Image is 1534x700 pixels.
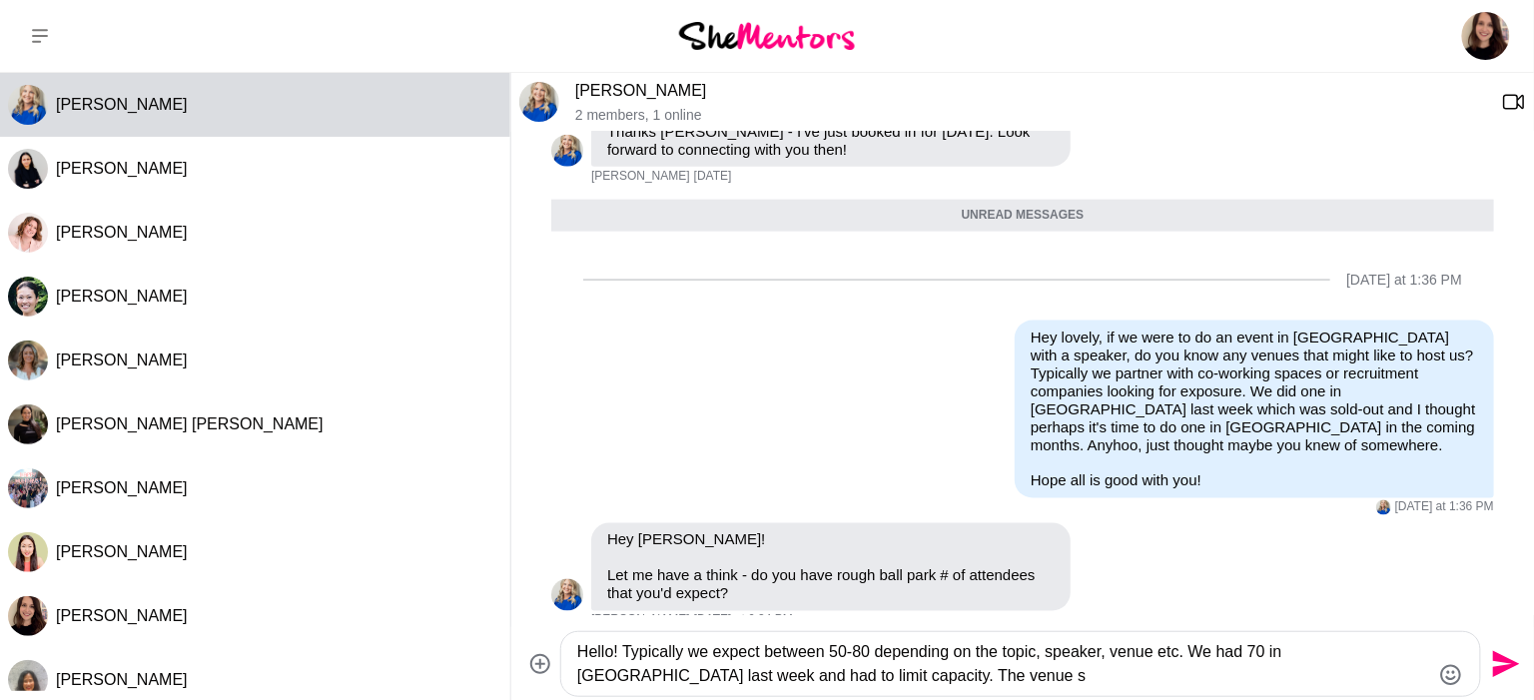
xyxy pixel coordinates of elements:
[56,671,188,688] span: [PERSON_NAME]
[8,532,48,572] img: S
[56,96,188,113] span: [PERSON_NAME]
[8,85,48,125] div: Charmaine Turner
[8,341,48,380] img: A
[1031,472,1478,490] p: Hope all is good with you!
[56,543,188,560] span: [PERSON_NAME]
[679,22,855,49] img: She Mentors Logo
[8,660,48,700] div: Constance Phua
[8,404,48,444] img: E
[575,82,707,99] a: [PERSON_NAME]
[1439,663,1463,687] button: Emoji picker
[1346,272,1462,289] div: [DATE] at 1:36 PM
[8,85,48,125] img: C
[56,160,188,177] span: [PERSON_NAME]
[56,351,188,368] span: [PERSON_NAME]
[8,596,48,636] img: A
[8,341,48,380] div: Alicia Visser
[8,532,48,572] div: Sylvia Huang
[56,479,188,496] span: [PERSON_NAME]
[8,468,48,508] div: Irene
[575,107,1486,124] p: 2 members , 1 online
[8,277,48,317] img: R
[1376,500,1391,515] div: Charmaine Turner
[1376,500,1391,515] img: C
[519,82,559,122] img: C
[551,579,583,611] img: C
[591,169,690,185] span: [PERSON_NAME]
[1031,329,1478,454] p: Hey lovely, if we were to do an event in [GEOGRAPHIC_DATA] with a speaker, do you know any venues...
[607,123,1055,159] p: Thanks [PERSON_NAME] - I've just booked in for [DATE]. Look forward to connecting with you then!
[551,135,583,167] img: C
[519,82,559,122] div: Charmaine Turner
[577,640,1430,688] textarea: Type your message
[1481,642,1526,687] button: Send
[56,288,188,305] span: [PERSON_NAME]
[56,415,324,432] span: [PERSON_NAME] [PERSON_NAME]
[551,579,583,611] div: Charmaine Turner
[1395,500,1494,516] time: 2025-08-11T03:36:17.487Z
[694,613,793,629] time: 2025-08-11T08:34:04.716Z
[607,531,1055,603] p: Hey [PERSON_NAME]! Let me have a think - do you have rough ball park # of attendees that you'd ex...
[8,213,48,253] img: A
[591,613,690,629] span: [PERSON_NAME]
[8,149,48,189] div: Kanak Kiran
[551,200,1494,232] div: Unread messages
[8,277,48,317] div: Roselynn Unson
[8,213,48,253] div: Amanda Greenman
[8,149,48,189] img: K
[56,224,188,241] span: [PERSON_NAME]
[8,468,48,508] img: I
[8,596,48,636] div: Alex Ade
[8,660,48,700] img: C
[8,404,48,444] div: Evelyn Lopez Delon
[56,607,188,624] span: [PERSON_NAME]
[1462,12,1510,60] img: Ali Adey
[551,135,583,167] div: Charmaine Turner
[694,169,732,185] time: 2025-07-08T04:22:26.285Z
